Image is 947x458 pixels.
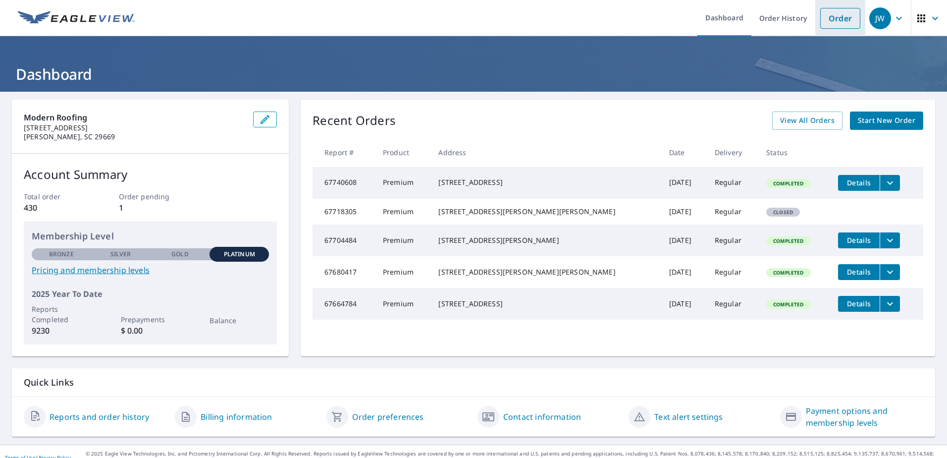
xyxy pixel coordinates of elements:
[850,112,923,130] a: Start New Order
[503,411,581,423] a: Contact information
[661,167,707,199] td: [DATE]
[32,288,269,300] p: 2025 Year To Date
[654,411,723,423] a: Text alert settings
[375,138,430,167] th: Product
[50,411,149,423] a: Reports and order history
[880,264,900,280] button: filesDropdownBtn-67680417
[119,202,182,214] p: 1
[24,112,245,123] p: Modern Roofing
[49,250,74,259] p: Bronze
[820,8,860,29] a: Order
[767,209,799,216] span: Closed
[707,199,758,225] td: Regular
[18,11,135,26] img: EV Logo
[661,225,707,256] td: [DATE]
[844,178,874,187] span: Details
[24,166,277,183] p: Account Summary
[430,138,661,167] th: Address
[838,296,880,312] button: detailsBtn-67664784
[806,405,923,429] a: Payment options and membership levels
[661,199,707,225] td: [DATE]
[838,175,880,191] button: detailsBtn-67740608
[880,296,900,312] button: filesDropdownBtn-67664784
[438,235,653,245] div: [STREET_ADDRESS][PERSON_NAME]
[110,250,131,259] p: Silver
[24,191,87,202] p: Total order
[844,267,874,277] span: Details
[880,232,900,248] button: filesDropdownBtn-67704484
[838,232,880,248] button: detailsBtn-67704484
[707,138,758,167] th: Delivery
[880,175,900,191] button: filesDropdownBtn-67740608
[767,237,809,244] span: Completed
[707,256,758,288] td: Regular
[121,325,180,337] p: $ 0.00
[24,123,245,132] p: [STREET_ADDRESS]
[767,269,809,276] span: Completed
[375,288,430,320] td: Premium
[858,114,915,127] span: Start New Order
[707,288,758,320] td: Regular
[24,132,245,141] p: [PERSON_NAME], SC 29669
[438,177,653,187] div: [STREET_ADDRESS]
[438,207,653,217] div: [STREET_ADDRESS][PERSON_NAME][PERSON_NAME]
[844,235,874,245] span: Details
[375,167,430,199] td: Premium
[313,256,375,288] td: 67680417
[210,315,269,326] p: Balance
[661,138,707,167] th: Date
[438,267,653,277] div: [STREET_ADDRESS][PERSON_NAME][PERSON_NAME]
[119,191,182,202] p: Order pending
[121,314,180,325] p: Prepayments
[12,64,935,84] h1: Dashboard
[313,167,375,199] td: 67740608
[707,167,758,199] td: Regular
[375,256,430,288] td: Premium
[313,199,375,225] td: 67718305
[32,229,269,243] p: Membership Level
[352,411,424,423] a: Order preferences
[707,225,758,256] td: Regular
[844,299,874,308] span: Details
[313,225,375,256] td: 67704484
[838,264,880,280] button: detailsBtn-67680417
[32,264,269,276] a: Pricing and membership levels
[32,304,91,325] p: Reports Completed
[375,225,430,256] td: Premium
[767,180,809,187] span: Completed
[313,112,396,130] p: Recent Orders
[313,138,375,167] th: Report #
[313,288,375,320] td: 67664784
[375,199,430,225] td: Premium
[32,325,91,337] p: 9230
[869,7,891,29] div: JW
[661,256,707,288] td: [DATE]
[758,138,830,167] th: Status
[661,288,707,320] td: [DATE]
[224,250,255,259] p: Platinum
[438,299,653,309] div: [STREET_ADDRESS]
[780,114,835,127] span: View All Orders
[171,250,188,259] p: Gold
[24,202,87,214] p: 430
[767,301,809,308] span: Completed
[24,376,923,389] p: Quick Links
[772,112,842,130] a: View All Orders
[201,411,272,423] a: Billing information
